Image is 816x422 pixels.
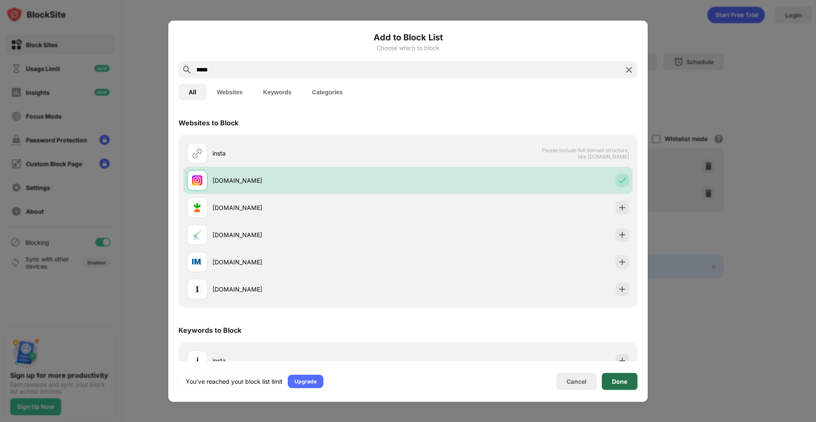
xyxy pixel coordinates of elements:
button: Categories [302,83,353,100]
div: Cancel [567,378,586,385]
div: [DOMAIN_NAME] [212,230,408,239]
div: Upgrade [295,377,317,385]
span: Please include full domain structure, like [DOMAIN_NAME] [541,147,629,159]
div: Keywords to Block [178,326,241,334]
img: search.svg [182,65,192,75]
div: [DOMAIN_NAME] [212,258,408,266]
img: favicons [192,229,202,240]
div: Done [612,378,627,385]
img: favicons [192,257,202,267]
button: Websites [207,83,253,100]
img: favicons [192,175,202,185]
div: [DOMAIN_NAME] [212,176,408,185]
div: insta [212,356,408,365]
button: Keywords [253,83,302,100]
div: i [196,354,198,367]
img: url.svg [192,148,202,158]
img: search-close [624,65,634,75]
div: insta [212,149,408,158]
div: You’ve reached your block list limit [186,377,283,385]
div: Choose which to block [178,44,637,51]
img: favicons [192,284,202,294]
div: [DOMAIN_NAME] [212,285,408,294]
img: favicons [192,202,202,212]
button: All [178,83,207,100]
h6: Add to Block List [178,31,637,43]
div: Websites to Block [178,118,238,127]
div: [DOMAIN_NAME] [212,203,408,212]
